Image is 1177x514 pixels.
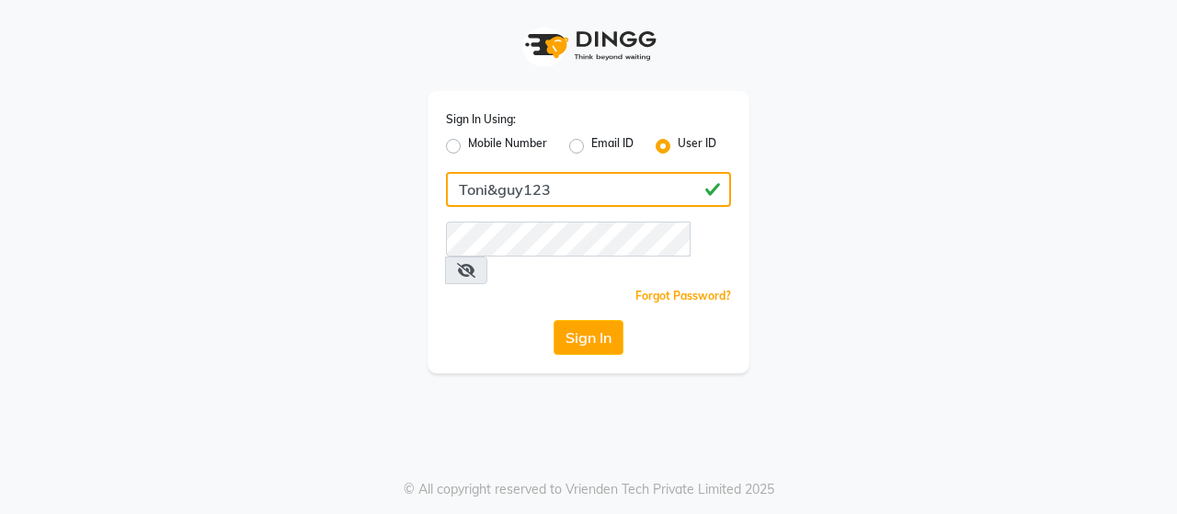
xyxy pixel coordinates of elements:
[678,135,716,157] label: User ID
[554,320,623,355] button: Sign In
[635,289,731,303] a: Forgot Password?
[515,18,662,73] img: logo1.svg
[446,172,731,207] input: Username
[468,135,547,157] label: Mobile Number
[446,111,516,128] label: Sign In Using:
[446,222,691,257] input: Username
[591,135,634,157] label: Email ID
